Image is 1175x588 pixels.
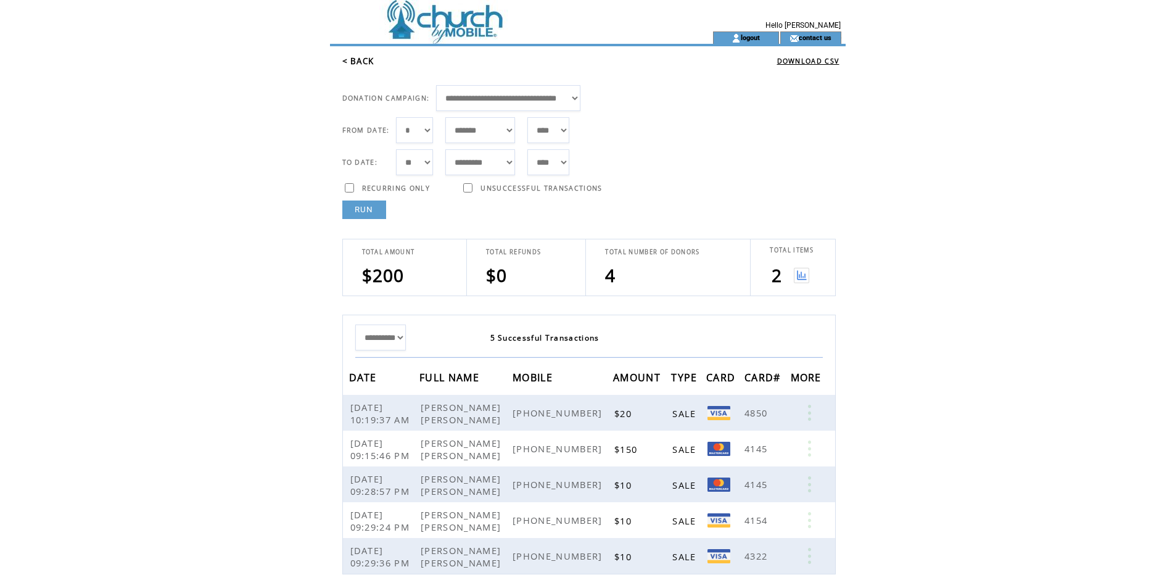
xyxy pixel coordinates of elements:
[350,473,413,497] span: [DATE] 09:28:57 PM
[605,248,699,256] span: TOTAL NUMBER OF DONORS
[744,514,770,526] span: 4154
[614,550,635,563] span: $10
[614,443,640,455] span: $150
[744,442,770,455] span: 4145
[342,158,378,167] span: TO DATE:
[513,368,556,391] span: MOBILE
[672,407,699,420] span: SALE
[706,368,738,391] span: CARD
[419,373,482,381] a: FULL NAME
[421,401,504,426] span: [PERSON_NAME] [PERSON_NAME]
[513,407,606,419] span: [PHONE_NUMBER]
[707,478,730,492] img: Mastercard
[513,373,556,381] a: MOBILE
[486,263,508,287] span: $0
[732,33,741,43] img: account_icon.gif
[707,513,730,528] img: Visa
[362,263,405,287] span: $200
[513,514,606,526] span: [PHONE_NUMBER]
[480,184,602,193] span: UNSUCCESSFUL TRANSACTIONS
[770,246,814,254] span: TOTAL ITEMS
[794,268,809,283] img: View graph
[349,368,380,391] span: DATE
[613,368,664,391] span: AMOUNT
[744,368,784,391] span: CARD#
[744,407,770,419] span: 4850
[672,515,699,527] span: SALE
[777,57,839,65] a: DOWNLOAD CSV
[707,549,730,563] img: Visa
[490,333,600,343] span: 5 Successful Transactions
[613,373,664,381] a: AMOUNT
[513,478,606,491] span: [PHONE_NUMBER]
[671,373,700,381] a: TYPE
[671,368,700,391] span: TYPE
[744,550,770,562] span: 4322
[362,184,431,193] span: RECURRING ONLY
[707,442,730,456] img: Mastercard
[350,401,413,426] span: [DATE] 10:19:37 AM
[342,56,374,67] a: < BACK
[741,33,760,41] a: logout
[421,473,504,497] span: [PERSON_NAME] [PERSON_NAME]
[605,263,616,287] span: 4
[765,21,841,30] span: Hello [PERSON_NAME]
[421,544,504,569] span: [PERSON_NAME] [PERSON_NAME]
[513,550,606,562] span: [PHONE_NUMBER]
[350,508,413,533] span: [DATE] 09:29:24 PM
[790,33,799,43] img: contact_us_icon.gif
[614,515,635,527] span: $10
[791,368,825,391] span: MORE
[707,406,730,420] img: Visa
[744,478,770,491] span: 4145
[799,33,831,41] a: contact us
[486,248,541,256] span: TOTAL REFUNDS
[772,263,782,287] span: 2
[342,126,390,135] span: FROM DATE:
[744,373,784,381] a: CARD#
[342,94,430,102] span: DONATION CAMPAIGN:
[350,544,413,569] span: [DATE] 09:29:36 PM
[672,550,699,563] span: SALE
[421,508,504,533] span: [PERSON_NAME] [PERSON_NAME]
[421,437,504,462] span: [PERSON_NAME] [PERSON_NAME]
[419,368,482,391] span: FULL NAME
[672,479,699,491] span: SALE
[614,407,635,420] span: $20
[614,479,635,491] span: $10
[349,373,380,381] a: DATE
[350,437,413,462] span: [DATE] 09:15:46 PM
[362,248,415,256] span: TOTAL AMOUNT
[672,443,699,455] span: SALE
[706,373,738,381] a: CARD
[513,442,606,455] span: [PHONE_NUMBER]
[342,201,386,219] a: RUN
